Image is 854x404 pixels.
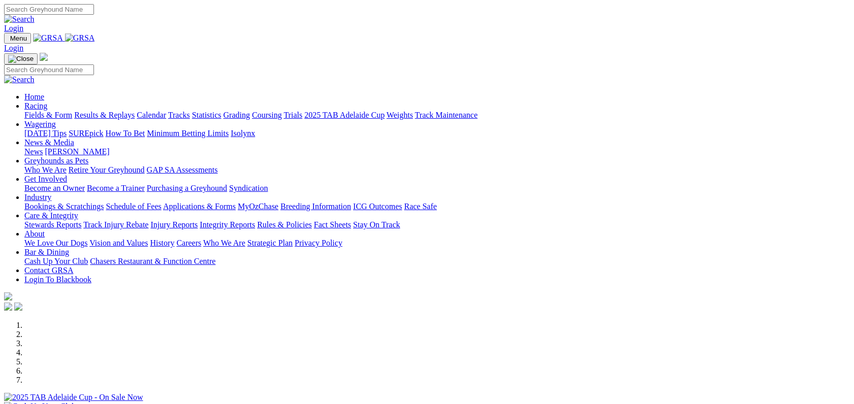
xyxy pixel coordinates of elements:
[224,111,250,119] a: Grading
[40,53,48,61] img: logo-grsa-white.png
[10,35,27,42] span: Menu
[176,239,201,247] a: Careers
[137,111,166,119] a: Calendar
[87,184,145,192] a: Become a Trainer
[24,165,850,175] div: Greyhounds as Pets
[257,220,312,229] a: Rules & Policies
[24,248,69,256] a: Bar & Dining
[24,193,51,201] a: Industry
[353,220,400,229] a: Stay On Track
[24,138,74,147] a: News & Media
[4,53,38,64] button: Toggle navigation
[90,257,215,265] a: Chasers Restaurant & Function Centre
[150,220,198,229] a: Injury Reports
[295,239,342,247] a: Privacy Policy
[4,15,35,24] img: Search
[387,111,413,119] a: Weights
[24,202,850,211] div: Industry
[24,184,850,193] div: Get Involved
[229,184,268,192] a: Syndication
[65,33,95,43] img: GRSA
[24,147,43,156] a: News
[33,33,63,43] img: GRSA
[4,24,23,32] a: Login
[163,202,236,211] a: Applications & Forms
[24,175,67,183] a: Get Involved
[415,111,478,119] a: Track Maintenance
[168,111,190,119] a: Tracks
[4,4,94,15] input: Search
[106,202,161,211] a: Schedule of Fees
[24,229,45,238] a: About
[24,184,85,192] a: Become an Owner
[24,239,87,247] a: We Love Our Dogs
[147,165,218,174] a: GAP SA Assessments
[24,211,78,220] a: Care & Integrity
[24,165,67,174] a: Who We Are
[247,239,293,247] a: Strategic Plan
[69,165,145,174] a: Retire Your Greyhound
[24,92,44,101] a: Home
[89,239,148,247] a: Vision and Values
[4,75,35,84] img: Search
[83,220,148,229] a: Track Injury Rebate
[24,156,88,165] a: Greyhounds as Pets
[24,129,850,138] div: Wagering
[4,33,31,44] button: Toggle navigation
[74,111,135,119] a: Results & Replays
[200,220,255,229] a: Integrity Reports
[24,111,72,119] a: Fields & Form
[203,239,245,247] a: Who We Are
[24,257,88,265] a: Cash Up Your Club
[24,239,850,248] div: About
[14,302,22,311] img: twitter.svg
[4,292,12,300] img: logo-grsa-white.png
[304,111,385,119] a: 2025 TAB Adelaide Cup
[24,220,81,229] a: Stewards Reports
[24,257,850,266] div: Bar & Dining
[24,275,91,284] a: Login To Blackbook
[4,393,143,402] img: 2025 TAB Adelaide Cup - On Sale Now
[24,111,850,120] div: Racing
[24,202,104,211] a: Bookings & Scratchings
[147,184,227,192] a: Purchasing a Greyhound
[45,147,109,156] a: [PERSON_NAME]
[192,111,222,119] a: Statistics
[106,129,145,138] a: How To Bet
[280,202,351,211] a: Breeding Information
[147,129,229,138] a: Minimum Betting Limits
[24,120,56,128] a: Wagering
[24,147,850,156] div: News & Media
[238,202,278,211] a: MyOzChase
[252,111,282,119] a: Coursing
[353,202,402,211] a: ICG Outcomes
[314,220,351,229] a: Fact Sheets
[4,44,23,52] a: Login
[4,64,94,75] input: Search
[24,102,47,110] a: Racing
[283,111,302,119] a: Trials
[4,302,12,311] img: facebook.svg
[231,129,255,138] a: Isolynx
[24,220,850,229] div: Care & Integrity
[404,202,436,211] a: Race Safe
[150,239,174,247] a: History
[24,266,73,275] a: Contact GRSA
[8,55,34,63] img: Close
[69,129,103,138] a: SUREpick
[24,129,67,138] a: [DATE] Tips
